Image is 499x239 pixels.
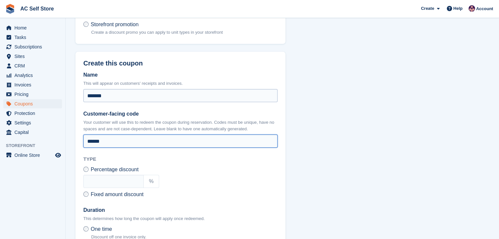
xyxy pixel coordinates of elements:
[83,156,278,163] h2: Type
[3,99,62,108] a: menu
[91,167,138,172] span: Percentage discount
[83,226,89,231] input: One time Discount off one invoice only.
[54,151,62,159] a: Preview store
[14,71,54,80] span: Analytics
[14,151,54,160] span: Online Store
[3,42,62,51] a: menu
[421,5,434,12] span: Create
[14,42,54,51] span: Subscriptions
[83,110,278,118] label: Customer-facing code
[83,206,278,214] label: Duration
[91,29,223,36] p: Create a discount promo you can apply to unit types in your storefront
[14,52,54,61] span: Sites
[468,5,475,12] img: Ted Cox
[14,61,54,70] span: CRM
[83,80,278,87] p: This will appear on customers' receipts and invoices.
[3,52,62,61] a: menu
[83,60,278,67] h2: Create this coupon
[6,142,65,149] span: Storefront
[14,128,54,137] span: Capital
[83,192,89,197] input: Fixed amount discount
[83,215,278,222] p: This determines how long the coupon will apply once redeemed.
[83,71,278,79] label: Name
[3,33,62,42] a: menu
[453,5,463,12] span: Help
[3,61,62,70] a: menu
[14,80,54,89] span: Invoices
[14,33,54,42] span: Tasks
[14,109,54,118] span: Protection
[83,119,278,132] p: Your customer will use this to redeem the coupon during reservation. Codes must be unique, have n...
[14,90,54,99] span: Pricing
[5,4,15,14] img: stora-icon-8386f47178a22dfd0bd8f6a31ec36ba5ce8667c1dd55bd0f319d3a0aa187defe.svg
[91,192,143,197] span: Fixed amount discount
[83,22,89,27] input: Storefront promotion Create a discount promo you can apply to unit types in your storefront
[83,167,89,172] input: Percentage discount
[18,3,56,14] a: AC Self Store
[3,90,62,99] a: menu
[91,226,112,232] span: One time
[3,71,62,80] a: menu
[14,99,54,108] span: Coupons
[3,128,62,137] a: menu
[476,6,493,12] span: Account
[3,151,62,160] a: menu
[3,118,62,127] a: menu
[14,23,54,32] span: Home
[91,22,138,27] span: Storefront promotion
[14,118,54,127] span: Settings
[3,109,62,118] a: menu
[3,80,62,89] a: menu
[3,23,62,32] a: menu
